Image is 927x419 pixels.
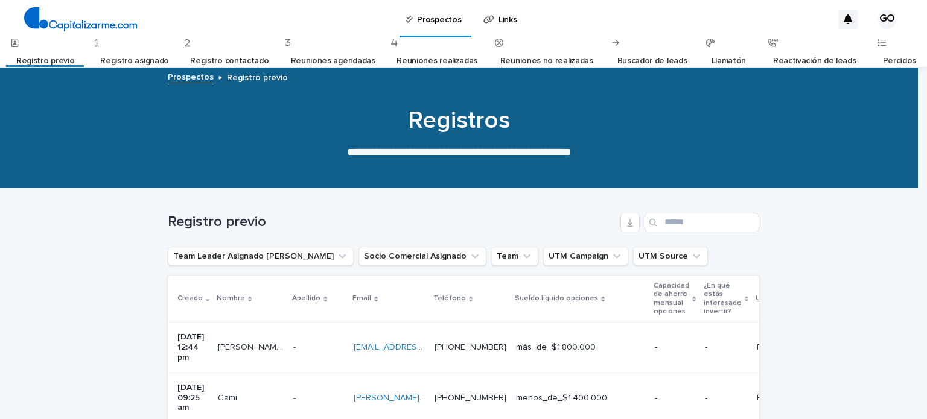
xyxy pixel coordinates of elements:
[433,292,466,305] p: Teléfono
[168,69,214,83] a: Prospectos
[168,213,616,231] h1: Registro previo
[397,47,477,75] a: Reuniones realizadas
[645,213,759,232] input: Search
[163,106,754,135] h1: Registros
[227,70,288,83] p: Registro previo
[617,47,687,75] a: Buscador de leads
[757,340,798,353] p: Facebook
[500,47,593,75] a: Reuniones no realizadas
[190,47,269,75] a: Registro contactado
[168,247,354,266] button: Team Leader Asignado LLamados
[491,247,538,266] button: Team
[177,383,208,413] p: [DATE] 09:25 am
[358,247,486,266] button: Socio Comercial Asignado
[24,7,137,31] img: 4arMvv9wSvmHTHbXwTim
[177,332,208,362] p: [DATE] 12:44 pm
[712,47,747,75] a: Llamatón
[293,340,298,353] p: -
[705,342,747,353] p: -
[435,394,506,402] a: [PHONE_NUMBER]
[16,47,74,75] a: Registro previo
[773,47,856,75] a: Reactivación de leads
[100,47,169,75] a: Registro asignado
[655,393,695,403] p: -
[515,292,598,305] p: Sueldo líquido opciones
[218,391,240,403] p: Cami
[352,292,371,305] p: Email
[633,247,708,266] button: UTM Source
[354,394,622,402] a: [PERSON_NAME][EMAIL_ADDRESS][PERSON_NAME][DOMAIN_NAME]
[292,292,320,305] p: Apellido
[354,343,490,351] a: [EMAIL_ADDRESS][DOMAIN_NAME]
[516,342,645,353] p: más_de_$1.800.000
[878,10,897,29] div: GO
[654,279,689,319] p: Capacidad de ahorro mensual opciones
[293,391,298,403] p: -
[655,342,695,353] p: -
[543,247,628,266] button: UTM Campaign
[435,343,506,351] a: [PHONE_NUMBER]
[704,279,742,319] p: ¿En qué estás interesado invertir?
[177,292,203,305] p: Creado
[705,393,747,403] p: -
[291,47,375,75] a: Reuniones agendadas
[516,393,645,403] p: menos_de_$1.400.000
[883,47,917,75] a: Perdidos
[757,391,798,403] p: Facebook
[218,340,286,353] p: Oscar Balsa Maureira
[217,292,245,305] p: Nombre
[756,292,798,305] p: UTM Source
